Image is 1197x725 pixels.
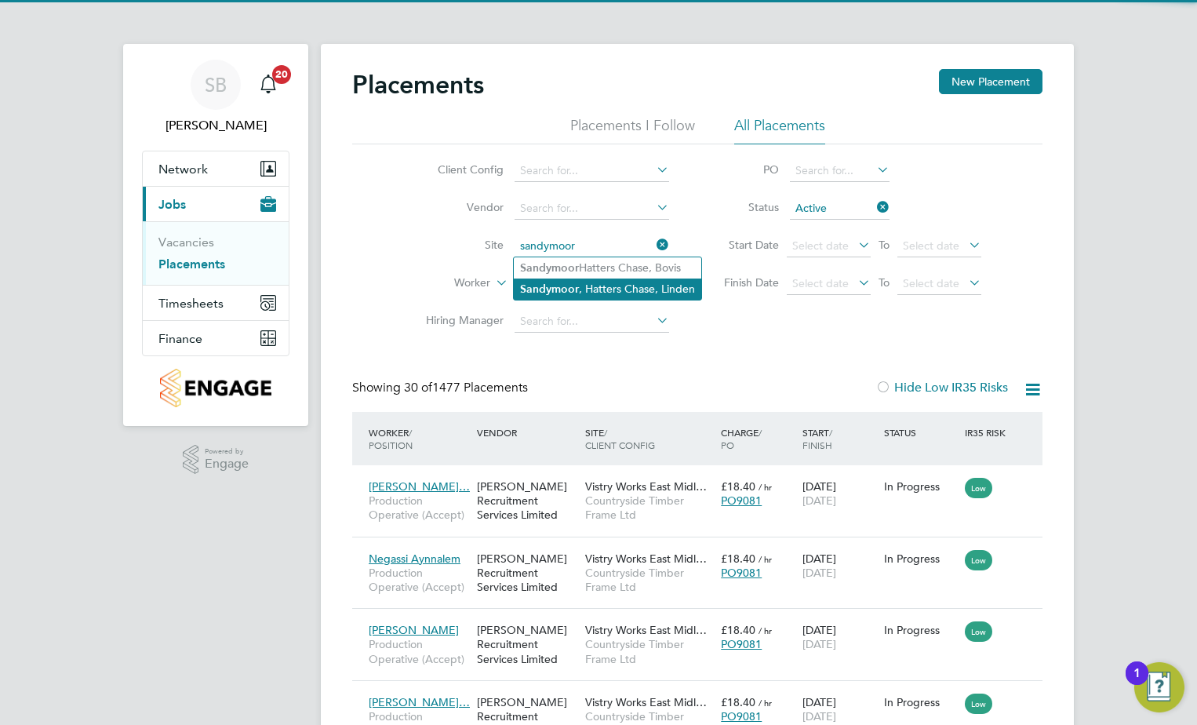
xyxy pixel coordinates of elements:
[721,494,762,508] span: PO9081
[874,235,894,255] span: To
[585,566,713,594] span: Countryside Timber Frame Ltd
[581,418,717,459] div: Site
[1133,673,1141,694] div: 1
[721,566,762,580] span: PO9081
[158,331,202,346] span: Finance
[585,623,707,637] span: Vistry Works East Midl…
[205,457,249,471] span: Engage
[369,637,469,665] span: Production Operative (Accept)
[143,221,289,285] div: Jobs
[585,426,655,451] span: / Client Config
[790,160,890,182] input: Search for...
[365,687,1042,700] a: [PERSON_NAME]…Production Operative (Accept)[PERSON_NAME] Recruitment Services LimitedVistry Works...
[142,116,289,135] span: Samantha Bolshaw
[965,621,992,642] span: Low
[473,615,581,674] div: [PERSON_NAME] Recruitment Services Limited
[365,471,1042,484] a: [PERSON_NAME]…Production Operative (Accept)[PERSON_NAME] Recruitment Services LimitedVistry Works...
[585,494,713,522] span: Countryside Timber Frame Ltd
[514,279,701,300] li: , Hatters Chase, Linden
[708,275,779,290] label: Finish Date
[369,695,470,709] span: [PERSON_NAME]…
[515,235,669,257] input: Search for...
[874,272,894,293] span: To
[799,472,880,516] div: [DATE]
[515,198,669,220] input: Search for...
[790,198,890,220] input: Select one
[721,479,755,494] span: £18.40
[585,695,707,709] span: Vistry Works East Midl…
[708,200,779,214] label: Status
[799,544,880,588] div: [DATE]
[708,238,779,252] label: Start Date
[802,494,836,508] span: [DATE]
[369,426,413,451] span: / Position
[884,695,958,709] div: In Progress
[520,282,579,296] b: Sandymoor
[253,60,284,110] a: 20
[160,369,271,407] img: countryside-properties-logo-retina.png
[903,276,959,290] span: Select date
[158,296,224,311] span: Timesheets
[759,625,772,636] span: / hr
[759,553,772,565] span: / hr
[404,380,432,395] span: 30 of
[570,116,695,144] li: Placements I Follow
[142,60,289,135] a: SB[PERSON_NAME]
[365,614,1042,628] a: [PERSON_NAME]Production Operative (Accept)[PERSON_NAME] Recruitment Services LimitedVistry Works ...
[143,286,289,320] button: Timesheets
[939,69,1042,94] button: New Placement
[205,445,249,458] span: Powered by
[413,162,504,177] label: Client Config
[884,552,958,566] div: In Progress
[721,426,762,451] span: / PO
[158,257,225,271] a: Placements
[473,472,581,530] div: [PERSON_NAME] Recruitment Services Limited
[183,445,249,475] a: Powered byEngage
[799,418,880,459] div: Start
[520,261,579,275] b: Sandymoor
[413,313,504,327] label: Hiring Manager
[965,694,992,714] span: Low
[585,552,707,566] span: Vistry Works East Midl…
[158,235,214,250] a: Vacancies
[965,550,992,570] span: Low
[875,380,1008,395] label: Hide Low IR35 Risks
[880,418,962,446] div: Status
[884,479,958,494] div: In Progress
[413,238,504,252] label: Site
[585,637,713,665] span: Countryside Timber Frame Ltd
[369,623,459,637] span: [PERSON_NAME]
[352,380,531,396] div: Showing
[585,479,707,494] span: Vistry Works East Midl…
[365,543,1042,556] a: Negassi AynnalemProduction Operative (Accept)[PERSON_NAME] Recruitment Services LimitedVistry Wor...
[272,65,291,84] span: 20
[965,478,992,498] span: Low
[792,276,849,290] span: Select date
[352,69,484,100] h2: Placements
[514,257,701,279] li: Hatters Chase, Bovis
[123,44,308,426] nav: Main navigation
[708,162,779,177] label: PO
[903,239,959,253] span: Select date
[369,479,470,494] span: [PERSON_NAME]…
[802,426,832,451] span: / Finish
[365,418,473,459] div: Worker
[721,552,755,566] span: £18.40
[734,116,825,144] li: All Placements
[473,544,581,603] div: [PERSON_NAME] Recruitment Services Limited
[792,239,849,253] span: Select date
[961,418,1015,446] div: IR35 Risk
[400,275,490,291] label: Worker
[802,566,836,580] span: [DATE]
[158,197,186,212] span: Jobs
[143,151,289,186] button: Network
[205,75,227,95] span: SB
[142,369,289,407] a: Go to home page
[721,709,762,723] span: PO9081
[369,552,460,566] span: Negassi Aynnalem
[515,311,669,333] input: Search for...
[1134,662,1184,712] button: Open Resource Center, 1 new notification
[404,380,528,395] span: 1477 Placements
[884,623,958,637] div: In Progress
[143,187,289,221] button: Jobs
